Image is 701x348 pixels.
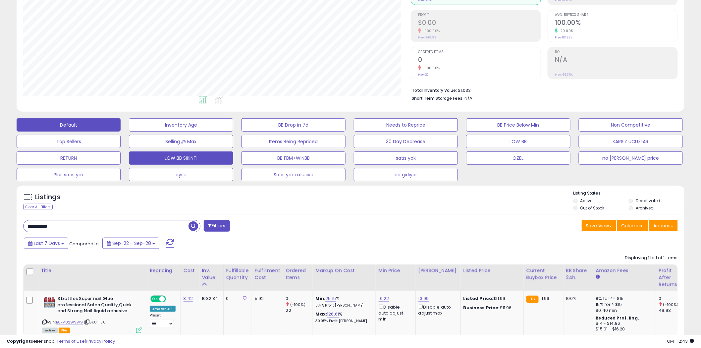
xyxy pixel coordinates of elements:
div: $14 - $14.86 [596,321,651,326]
b: Short Term Storage Fees: [412,95,463,101]
p: 8.41% Profit [PERSON_NAME] [316,303,371,308]
b: Total Inventory Value: [412,87,457,93]
label: Deactivated [636,198,661,203]
div: 0 [226,296,247,302]
a: B07V829WW9 [56,319,83,325]
div: [PERSON_NAME] [418,267,458,274]
button: Default [17,118,121,132]
div: $11.99 [463,296,518,302]
small: Prev: $49.93 [418,35,436,39]
div: 1032.84 [202,296,218,302]
b: Reduced Prof. Rng. [596,315,639,321]
button: LOW BB SIKINTI [129,151,233,165]
div: 15% for > $15 [596,302,651,308]
div: Markup on Cost [316,267,373,274]
h5: Listings [35,193,61,202]
div: Preset: [150,313,176,328]
div: Profit After Returns [659,267,683,288]
button: Last 7 Days [24,238,68,249]
b: Business Price: [463,305,500,311]
div: ASIN: [42,296,142,332]
small: Amazon Fees. [596,274,600,280]
button: Save View [582,220,616,231]
a: 10.22 [379,295,389,302]
span: N/A [464,95,472,101]
strong: Copyright [7,338,31,344]
button: Actions [649,220,678,231]
div: 8% for <= $15 [596,296,651,302]
div: Min Price [379,267,413,274]
small: Prev: 22 [418,73,429,77]
label: Archived [636,205,654,211]
div: 49.93 [659,308,686,314]
button: BB Price Below Min [466,118,570,132]
h2: 100.00% [555,19,677,28]
div: Amazon Fees [596,267,653,274]
button: bb gidiyor [354,168,458,181]
button: Filters [204,220,230,232]
a: 25.15 [325,295,336,302]
p: 30.95% Profit [PERSON_NAME] [316,319,371,323]
div: Displaying 1 to 1 of 1 items [625,255,678,261]
a: 126.61 [327,311,339,318]
div: Fulfillment Cost [255,267,280,281]
b: Min: [316,295,326,302]
span: ROI [555,50,677,54]
small: Prev: 83.33% [555,35,572,39]
button: RETURN [17,151,121,165]
button: Needs to Reprice [354,118,458,132]
div: $0.40 min [596,308,651,314]
small: FBA [526,296,539,303]
h2: N/A [555,56,677,65]
span: ON [151,296,159,302]
span: 11.99 [540,295,550,302]
span: All listings currently available for purchase on Amazon [42,328,58,333]
span: Avg. Buybox Share [555,13,677,17]
button: LOW BB [466,135,570,148]
a: 13.99 [418,295,429,302]
label: Out of Stock [580,205,605,211]
div: Cost [184,267,196,274]
button: KARSIZ UCUZLAR [579,135,683,148]
li: $1,033 [412,86,673,94]
th: The percentage added to the cost of goods (COGS) that forms the calculator for Min & Max prices. [313,264,376,291]
div: $11.96 [463,305,518,311]
h2: 0 [418,56,541,65]
div: BB Share 24h. [566,267,590,281]
div: Listed Price [463,267,521,274]
div: Clear All Filters [23,204,53,210]
button: Items Being Repriced [242,135,346,148]
div: Inv. value [202,267,220,281]
button: no [PERSON_NAME] price [579,151,683,165]
h2: $0.00 [418,19,541,28]
p: Listing States: [573,190,684,197]
div: Title [41,267,144,274]
div: 0 [659,296,686,302]
span: Sep-22 - Sep-28 [112,240,151,247]
button: Non Competitive [579,118,683,132]
div: 5.92 [255,296,278,302]
div: Disable auto adjust min [379,303,410,322]
div: % [316,296,371,308]
button: BB Drop in 7d [242,118,346,132]
button: Plus satıs yok [17,168,121,181]
small: 20.00% [558,29,573,33]
div: Amazon AI * [150,306,176,312]
div: Repricing [150,267,178,274]
span: FBA [59,328,70,333]
div: Ordered Items [286,267,310,281]
a: Terms of Use [57,338,85,344]
span: OFF [165,296,176,302]
button: satıs yok [354,151,458,165]
b: Max: [316,311,327,317]
div: 0 [286,296,313,302]
button: Inventory Age [129,118,233,132]
img: 517qfYH6acL._SL40_.jpg [42,296,56,309]
button: Satıs yok exlusive [242,168,346,181]
button: BB FBM+WINBB [242,151,346,165]
button: 30 Day Decrease [354,135,458,148]
button: ayse [129,168,233,181]
div: 22 [286,308,313,314]
div: 100% [566,296,588,302]
label: Active [580,198,593,203]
